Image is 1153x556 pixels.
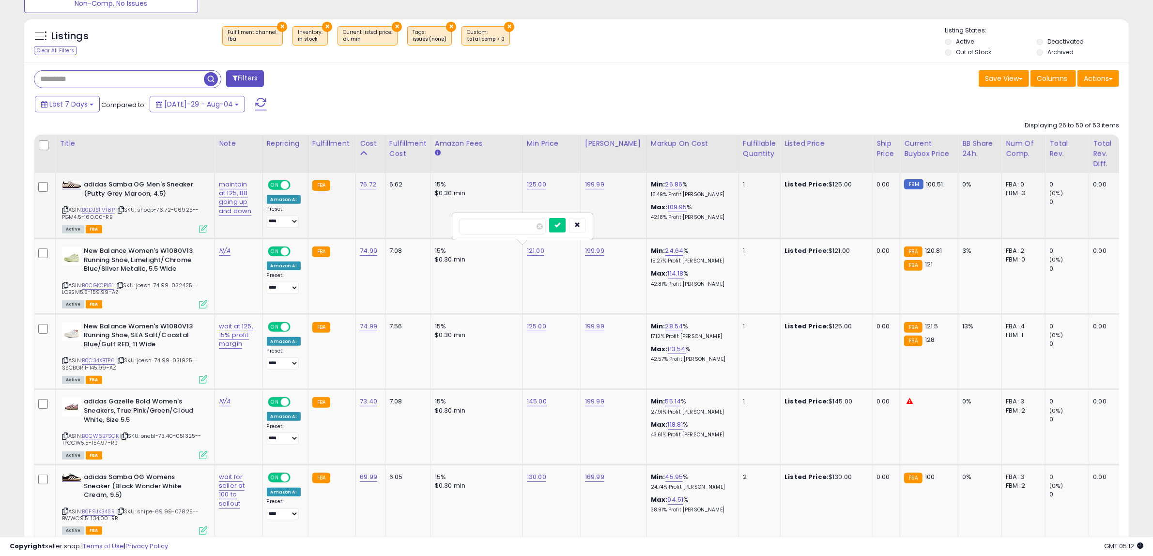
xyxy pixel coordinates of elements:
[1093,473,1116,481] div: 0.00
[10,541,45,551] strong: Copyright
[435,180,515,189] div: 15%
[527,180,546,189] a: 125.00
[49,99,88,109] span: Last 7 Days
[527,472,546,482] a: 130.00
[277,22,287,32] button: ×
[392,22,402,32] button: ×
[876,397,892,406] div: 0.00
[651,269,668,278] b: Max:
[219,472,245,509] a: wait for seller at 100 to sellout
[267,206,301,228] div: Preset:
[904,247,922,257] small: FBA
[360,139,381,149] div: Cost
[743,322,773,331] div: 1
[62,225,84,233] span: All listings currently available for purchase on Amazon
[1030,70,1076,87] button: Columns
[269,181,281,189] span: ON
[651,180,731,198] div: %
[651,495,731,513] div: %
[962,139,998,159] div: BB Share 24h.
[1006,189,1038,198] div: FBM: 3
[904,336,922,346] small: FBA
[743,247,773,255] div: 1
[150,96,245,112] button: [DATE]-29 - Aug-04
[289,398,304,406] span: OFF
[876,322,892,331] div: 0.00
[1006,481,1038,490] div: FBM: 2
[651,247,731,264] div: %
[904,322,922,333] small: FBA
[651,356,731,363] p: 42.57% Profit [PERSON_NAME]
[876,473,892,481] div: 0.00
[35,96,100,112] button: Last 7 Days
[82,356,115,365] a: B0C34XBTP6
[651,246,665,255] b: Min:
[784,246,829,255] b: Listed Price:
[389,473,423,481] div: 6.05
[904,260,922,271] small: FBA
[1006,247,1038,255] div: FBA: 2
[435,255,515,264] div: $0.30 min
[62,526,84,535] span: All listings currently available for purchase on Amazon
[1006,331,1038,340] div: FBM: 1
[1047,37,1084,46] label: Deactivated
[312,473,330,483] small: FBA
[665,246,684,256] a: 24.64
[1049,139,1085,159] div: Total Rev.
[1093,139,1119,169] div: Total Rev. Diff.
[784,322,829,331] b: Listed Price:
[360,472,377,482] a: 69.99
[979,70,1029,87] button: Save View
[925,335,935,344] span: 128
[1093,322,1116,331] div: 0.00
[925,322,938,331] span: 121.5
[267,488,301,496] div: Amazon AI
[269,323,281,331] span: ON
[84,322,201,352] b: New Balance Women's W1080V13 Running Shoe, SEA Salt/Coastal Blue/Gulf RED, 11 Wide
[956,37,974,46] label: Active
[1049,415,1089,424] div: 0
[651,269,731,287] div: %
[651,180,665,189] b: Min:
[784,247,865,255] div: $121.00
[62,376,84,384] span: All listings currently available for purchase on Amazon
[651,281,731,288] p: 42.81% Profit [PERSON_NAME]
[389,180,423,189] div: 6.62
[312,397,330,408] small: FBA
[925,260,933,269] span: 121
[360,397,377,406] a: 73.40
[668,495,684,505] a: 94.51
[62,451,84,460] span: All listings currently available for purchase on Amazon
[784,397,829,406] b: Listed Price:
[467,36,505,43] div: total comp > 0
[665,322,683,331] a: 28.54
[435,473,515,481] div: 15%
[651,214,731,221] p: 42.18% Profit [PERSON_NAME]
[651,344,668,354] b: Max:
[527,322,546,331] a: 125.00
[86,300,102,309] span: FBA
[651,420,668,429] b: Max:
[62,247,81,266] img: 31zzDqGFhsL._SL40_.jpg
[86,225,102,233] span: FBA
[585,472,604,482] a: 169.99
[527,397,547,406] a: 145.00
[267,423,301,445] div: Preset:
[435,481,515,490] div: $0.30 min
[62,206,199,220] span: | SKU: shoep-76.72-06925--PGM4.5-160.00-RB
[82,432,119,440] a: B0CW6B7SCK
[267,412,301,421] div: Amazon AI
[219,246,231,256] a: N/A
[1049,407,1063,415] small: (0%)
[651,322,665,331] b: Min:
[289,474,304,482] span: OFF
[1049,473,1089,481] div: 0
[62,508,199,522] span: | SKU: snipe-69.99-07825--BWWC9.5-134.00-RB
[343,29,392,43] span: Current listed price :
[83,541,124,551] a: Terms of Use
[62,180,207,232] div: ASIN:
[962,180,994,189] div: 0%
[86,451,102,460] span: FBA
[651,420,731,438] div: %
[1049,322,1089,331] div: 0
